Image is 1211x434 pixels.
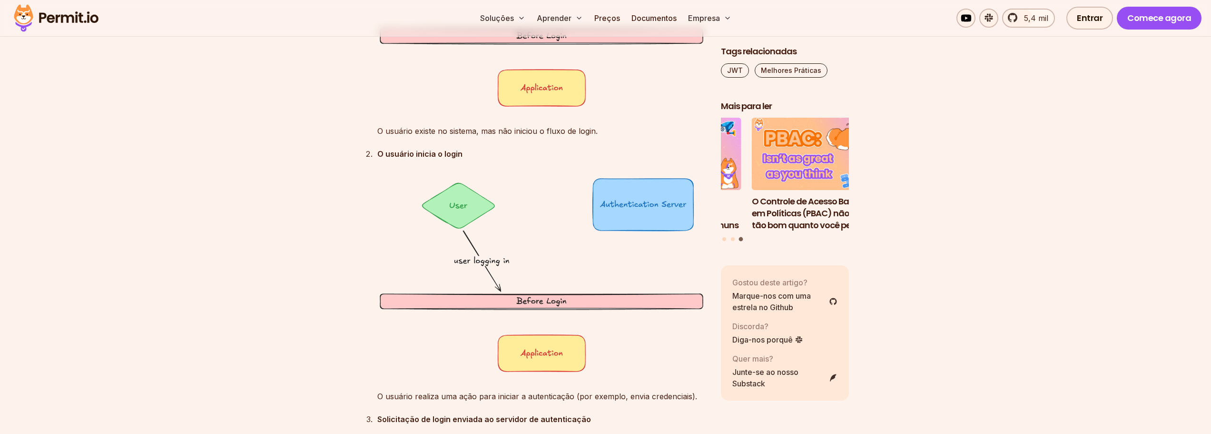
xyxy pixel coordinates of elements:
[732,366,838,389] a: Junte-se ao nosso Substack
[377,176,706,374] img: imagem.png
[591,9,624,28] a: Preços
[1066,7,1113,30] a: Entrar
[732,334,803,345] a: Diga-nos porquê
[727,66,743,74] font: JWT
[613,118,741,232] li: 2 de 3
[613,118,741,191] img: Como usar JWTs para autorização: práticas recomendadas e erros comuns
[761,66,821,74] font: Melhores Práticas
[752,195,875,231] font: O Controle de Acesso Baseado em Políticas (PBAC) não é tão bom quanto você pensa
[377,414,591,424] font: Solicitação de login enviada ao servidor de autenticação
[1024,13,1048,23] font: 5,4 mil
[377,126,598,136] font: O usuário existe no sistema, mas não iniciou o fluxo de login.
[377,149,463,159] font: O usuário inicia o login
[721,63,749,78] a: JWT
[631,13,677,23] font: Documentos
[688,13,720,23] font: Empresa
[721,118,849,243] div: Postagens
[732,290,838,313] a: Marque-nos com uma estrela no Github
[721,45,797,57] font: Tags relacionadas
[722,237,726,241] button: Ir para o slide 1
[732,322,768,331] font: Discorda?
[1127,12,1191,24] font: Comece agora
[1077,12,1103,24] font: Entrar
[377,392,697,401] font: O usuário realiza uma ação para iniciar a autenticação (por exemplo, envia credenciais).
[537,13,571,23] font: Aprender
[731,237,735,241] button: Vá para o slide 2
[1117,7,1201,30] a: Comece agora
[1002,9,1055,28] a: 5,4 mil
[732,278,807,287] font: Gostou deste artigo?
[752,118,880,232] a: O Controle de Acesso Baseado em Políticas (PBAC) não é tão bom quanto você pensaO Controle de Ace...
[732,354,773,363] font: Quer mais?
[476,9,529,28] button: Soluções
[752,118,880,232] li: 3 de 3
[628,9,680,28] a: Documentos
[594,13,620,23] font: Preços
[533,9,587,28] button: Aprender
[10,2,103,34] img: Logotipo da permissão
[755,63,827,78] a: Melhores Práticas
[480,13,514,23] font: Soluções
[721,100,772,112] font: Mais para ler
[739,237,743,242] button: Vá para o slide 3
[684,9,735,28] button: Empresa
[752,118,880,191] img: O Controle de Acesso Baseado em Políticas (PBAC) não é tão bom quanto você pensa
